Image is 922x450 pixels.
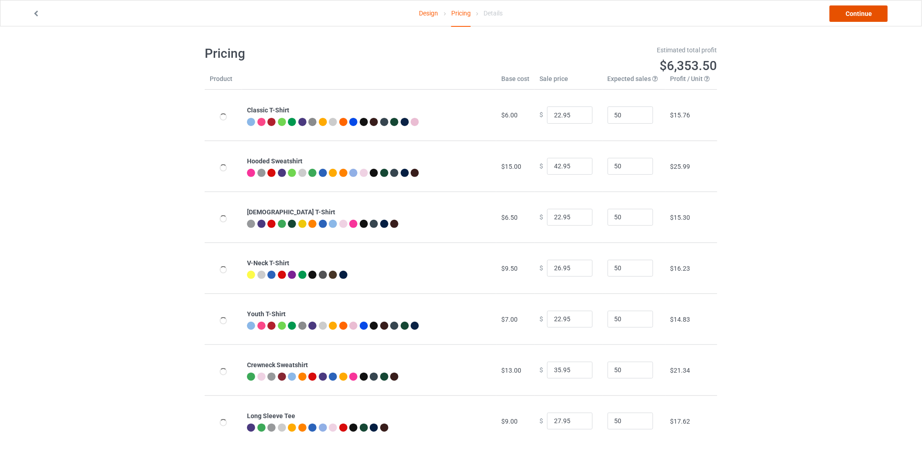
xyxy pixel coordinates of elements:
span: $6,353.50 [660,58,717,73]
a: Design [419,0,438,26]
span: $13.00 [501,367,521,374]
span: $ [539,213,543,221]
img: heather_texture.png [298,322,307,330]
span: $ [539,162,543,170]
b: Long Sleeve Tee [247,412,295,420]
span: $15.30 [670,214,690,221]
b: V-Neck T-Shirt [247,259,289,267]
b: Hooded Sweatshirt [247,157,302,165]
div: Estimated total profit [468,46,718,55]
span: $6.00 [501,111,518,119]
h1: Pricing [205,46,455,62]
span: $16.23 [670,265,690,272]
th: Sale price [534,74,603,90]
div: Details [484,0,503,26]
span: $17.62 [670,418,690,425]
span: $ [539,264,543,272]
th: Profit / Unit [665,74,717,90]
th: Base cost [496,74,534,90]
b: [DEMOGRAPHIC_DATA] T-Shirt [247,208,335,216]
span: $9.00 [501,418,518,425]
span: $25.99 [670,163,690,170]
span: $15.00 [501,163,521,170]
span: $ [539,417,543,425]
span: $7.00 [501,316,518,323]
b: Youth T-Shirt [247,310,286,318]
span: $6.50 [501,214,518,221]
span: $ [539,111,543,119]
span: $9.50 [501,265,518,272]
span: $15.76 [670,111,690,119]
span: $21.34 [670,367,690,374]
b: Classic T-Shirt [247,106,289,114]
img: heather_texture.png [308,118,317,126]
th: Product [205,74,242,90]
span: $ [539,366,543,374]
th: Expected sales [603,74,665,90]
b: Crewneck Sweatshirt [247,361,308,369]
span: $14.83 [670,316,690,323]
a: Continue [830,5,888,22]
div: Pricing [451,0,471,27]
span: $ [539,315,543,323]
